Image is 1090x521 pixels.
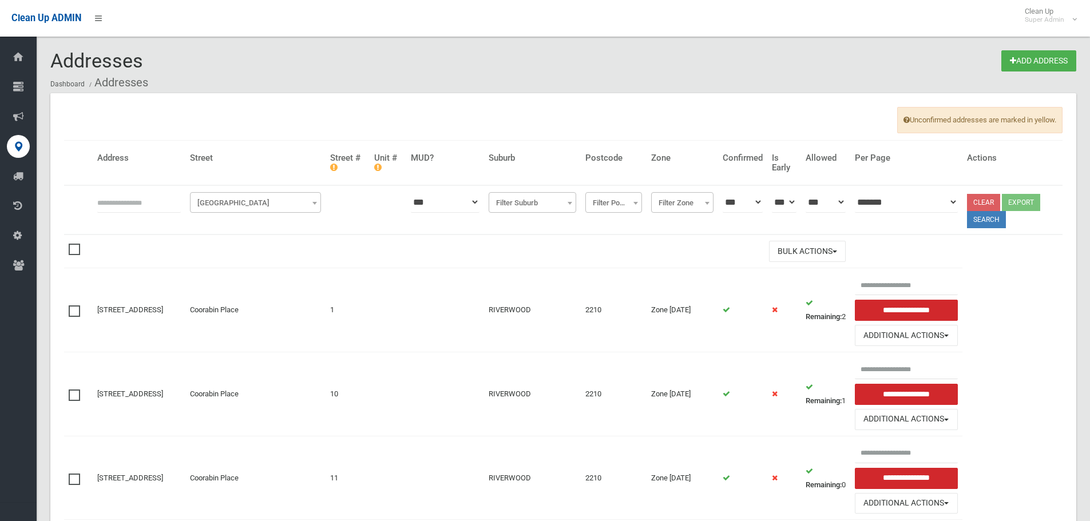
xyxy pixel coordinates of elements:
[806,153,846,163] h4: Allowed
[581,268,647,352] td: 2210
[411,153,479,163] h4: MUD?
[651,153,714,163] h4: Zone
[489,192,576,213] span: Filter Suburb
[585,192,642,213] span: Filter Postcode
[581,352,647,436] td: 2210
[651,192,714,213] span: Filter Zone
[484,436,581,520] td: RIVERWOOD
[326,436,370,520] td: 11
[806,312,842,321] strong: Remaining:
[769,241,846,262] button: Bulk Actions
[193,195,318,211] span: Filter Street
[1001,50,1076,71] a: Add Address
[855,493,958,514] button: Additional Actions
[1019,7,1076,24] span: Clean Up
[11,13,81,23] span: Clean Up ADMIN
[647,268,718,352] td: Zone [DATE]
[484,268,581,352] td: RIVERWOOD
[581,436,647,520] td: 2210
[967,153,1059,163] h4: Actions
[484,352,581,436] td: RIVERWOOD
[190,192,321,213] span: Filter Street
[772,153,796,172] h4: Is Early
[190,153,321,163] h4: Street
[489,153,576,163] h4: Suburb
[801,436,850,520] td: 0
[326,352,370,436] td: 10
[97,474,163,482] a: [STREET_ADDRESS]
[86,72,148,93] li: Addresses
[492,195,573,211] span: Filter Suburb
[654,195,711,211] span: Filter Zone
[588,195,639,211] span: Filter Postcode
[855,153,958,163] h4: Per Page
[50,80,85,88] a: Dashboard
[97,153,181,163] h4: Address
[97,305,163,314] a: [STREET_ADDRESS]
[647,436,718,520] td: Zone [DATE]
[97,389,163,398] a: [STREET_ADDRESS]
[185,436,326,520] td: Coorabin Place
[967,211,1006,228] button: Search
[806,396,842,405] strong: Remaining:
[50,49,143,72] span: Addresses
[585,153,642,163] h4: Postcode
[374,153,402,172] h4: Unit #
[855,409,958,430] button: Additional Actions
[647,352,718,436] td: Zone [DATE]
[723,153,763,163] h4: Confirmed
[1002,194,1040,211] button: Export
[1025,15,1064,24] small: Super Admin
[330,153,365,172] h4: Street #
[801,352,850,436] td: 1
[967,194,1000,211] a: Clear
[806,480,842,489] strong: Remaining:
[185,268,326,352] td: Coorabin Place
[897,107,1063,133] span: Unconfirmed addresses are marked in yellow.
[185,352,326,436] td: Coorabin Place
[855,325,958,346] button: Additional Actions
[801,268,850,352] td: 2
[326,268,370,352] td: 1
